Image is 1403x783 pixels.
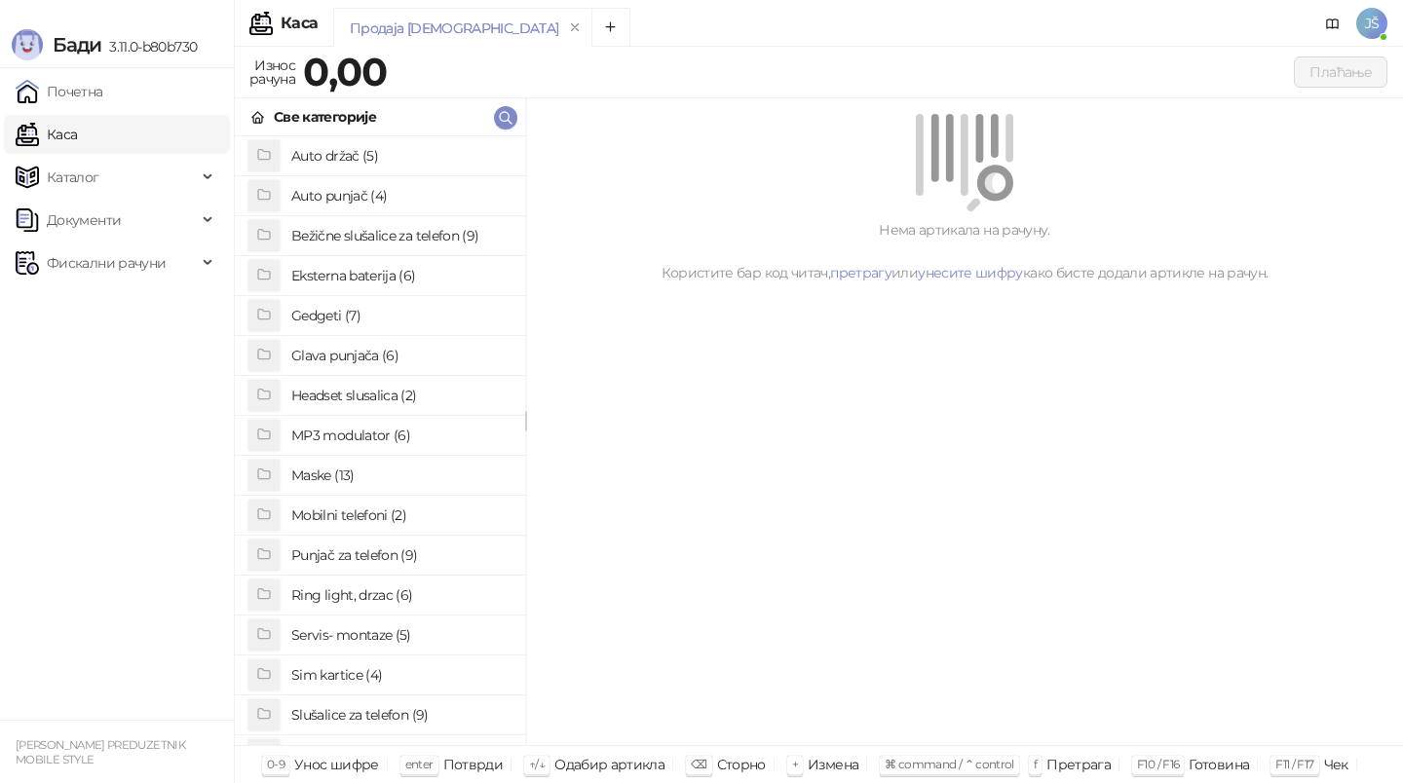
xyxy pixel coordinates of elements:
[291,340,510,371] h4: Glava punjača (6)
[47,243,166,282] span: Фискални рачуни
[717,752,766,777] div: Сторно
[47,158,99,197] span: Каталог
[235,136,525,745] div: grid
[291,460,510,491] h4: Maske (13)
[1137,757,1179,771] span: F10 / F16
[12,29,43,60] img: Logo
[1356,8,1387,39] span: JŠ
[918,264,1023,281] a: унесите шифру
[291,140,510,171] h4: Auto držač (5)
[294,752,379,777] div: Унос шифре
[405,757,434,771] span: enter
[1275,757,1313,771] span: F11 / F17
[1317,8,1348,39] a: Документација
[291,260,510,291] h4: Eksterna baterija (6)
[1046,752,1111,777] div: Претрага
[291,699,510,730] h4: Slušalice za telefon (9)
[529,757,545,771] span: ↑/↓
[291,220,510,251] h4: Bežične slušalice za telefon (9)
[691,757,706,771] span: ⌫
[291,300,510,331] h4: Gedgeti (7)
[1294,56,1387,88] button: Плаћање
[291,619,510,651] h4: Servis- montaze (5)
[267,757,284,771] span: 0-9
[350,18,558,39] div: Продаја [DEMOGRAPHIC_DATA]
[591,8,630,47] button: Add tab
[554,752,664,777] div: Одабир артикла
[101,38,197,56] span: 3.11.0-b80b730
[1034,757,1037,771] span: f
[1189,752,1249,777] div: Готовина
[808,752,858,777] div: Измена
[16,738,185,766] small: [PERSON_NAME] PREDUZETNIK MOBILE STYLE
[443,752,504,777] div: Потврди
[281,16,318,31] div: Каса
[830,264,891,281] a: претрагу
[246,53,299,92] div: Износ рачуна
[16,72,103,111] a: Почетна
[291,420,510,451] h4: MP3 modulator (6)
[885,757,1014,771] span: ⌘ command / ⌃ control
[274,106,376,128] div: Све категорије
[291,500,510,531] h4: Mobilni telefoni (2)
[792,757,798,771] span: +
[550,219,1380,283] div: Нема артикала на рачуну. Користите бар код читач, или како бисте додали артикле на рачун.
[291,739,510,770] h4: Staklo za telefon (7)
[303,48,387,95] strong: 0,00
[53,33,101,56] span: Бади
[47,201,121,240] span: Документи
[291,180,510,211] h4: Auto punjač (4)
[291,540,510,571] h4: Punjač za telefon (9)
[291,579,510,611] h4: Ring light, drzac (6)
[562,19,588,36] button: remove
[16,115,77,154] a: Каса
[1324,752,1348,777] div: Чек
[291,380,510,411] h4: Headset slusalica (2)
[291,659,510,690] h4: Sim kartice (4)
